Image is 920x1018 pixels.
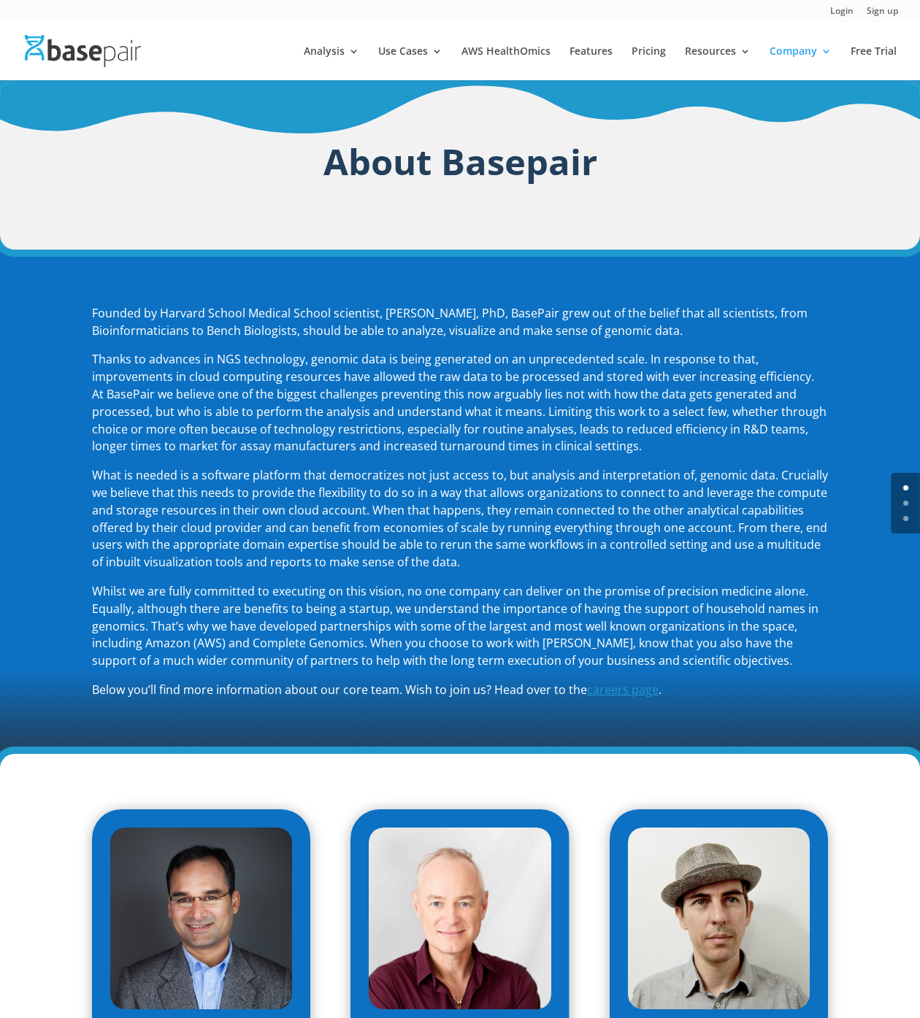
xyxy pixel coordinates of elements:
a: careers page [587,682,659,698]
a: AWS HealthOmics [461,46,551,80]
a: Analysis [304,46,359,80]
span: Below you’ll find more information about our core team. Wish to join us? Head over to the [92,682,587,698]
p: Founded by Harvard School Medical School scientist, [PERSON_NAME], PhD, BasePair grew out of the ... [92,305,828,352]
a: Company [770,46,832,80]
img: Basepair [25,35,141,66]
a: Use Cases [378,46,442,80]
span: Whilst we are fully committed to executing on this vision, no one company can deliver on the prom... [92,583,819,668]
a: Features [570,46,613,80]
p: What is needed is a software platform that democratizes not just access to, but analysis and inte... [92,467,828,583]
span: Thanks to advances in NGS technology, genomic data is being generated on an unprecedented scale. ... [92,351,827,454]
a: Pricing [632,46,666,80]
span: . [659,682,662,698]
a: Free Trial [851,46,897,80]
a: 0 [903,485,908,490]
a: 1 [903,501,908,506]
h1: About Basepair [92,136,828,195]
a: 2 [903,516,908,521]
a: Resources [685,46,751,80]
a: Login [830,7,854,22]
a: Sign up [867,7,898,22]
